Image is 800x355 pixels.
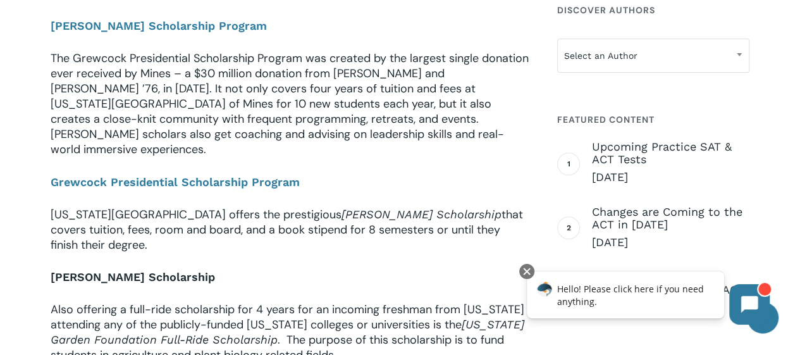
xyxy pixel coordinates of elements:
a: Upcoming Practice SAT & ACT Tests [DATE] [592,140,749,185]
span: [DATE] [592,170,749,185]
span: [US_STATE][GEOGRAPHIC_DATA] offers the prestigious [51,206,342,221]
span: Select an Author [558,42,749,69]
b: [PERSON_NAME] Scholarship Program [51,19,267,32]
span: Also offering a full-ride scholarship for 4 years for an incoming freshman from [US_STATE] attend... [51,301,524,332]
h4: Featured Content [557,108,749,131]
b: [PERSON_NAME] Scholarship [51,270,215,283]
span: [DATE] [592,235,749,250]
span: [PERSON_NAME] Scholarship [342,207,502,220]
span: Upcoming Practice SAT & ACT Tests [592,140,749,166]
span: The Grewcock Presidential Scholarship Program was created by the largest single donation ever rec... [51,51,529,157]
a: [PERSON_NAME] Scholarship Program [51,18,267,34]
iframe: Chatbot [514,261,782,337]
a: Grewcock Presidential Scholarship Program [51,175,300,188]
span: that covers tuition, fees, room and board, and a book stipend for 8 semesters or until they finis... [51,206,523,252]
span: Changes are Coming to the ACT in [DATE] [592,206,749,231]
span: Select an Author [557,39,749,73]
a: Changes are Coming to the ACT in [DATE] [DATE] [592,206,749,250]
a: [PERSON_NAME] Scholarship [51,269,215,284]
